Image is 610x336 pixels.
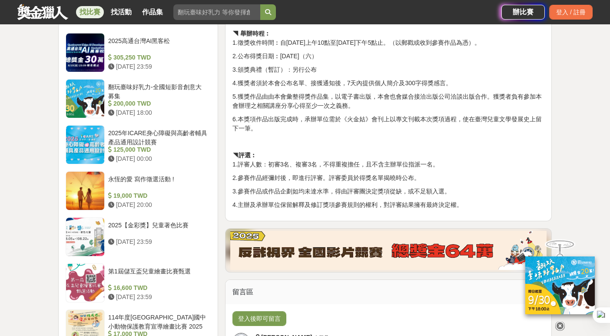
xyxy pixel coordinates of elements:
[239,152,257,159] strong: 評選︰
[232,92,544,110] p: 5.獲獎作品由由本會彙整得獎作品集，以電子書出版，本會也會媒合接洽出版公司洽談出版合作。獲獎者負有參加本會辦理之相關講座分享心得至少一次之義務。
[108,221,207,237] div: 2025【金彩獎】兒童著色比賽
[139,6,166,18] a: 作品集
[232,187,544,196] p: 3.參賽作品或作品企劃如均未達水準，得由評審團決定獎項從缺，或不足額入選。
[66,263,211,303] a: 第1屆儲互盃兒童繪畫比賽甄選 16,600 TWD [DATE] 23:59
[525,256,595,314] img: c171a689-fb2c-43c6-a33c-e56b1f4b2190.jpg
[232,173,544,183] p: 2.參賽作品經彌封後，即進行評審。評審委員於得獎名單揭曉時公布。
[232,311,286,326] button: 登入後即可留言
[501,5,545,20] a: 辦比賽
[108,53,207,62] div: 305,250 TWD
[108,191,207,200] div: 19,000 TWD
[225,280,551,304] div: 留言區
[108,200,207,210] div: [DATE] 20:00
[108,62,207,71] div: [DATE] 23:59
[66,217,211,256] a: 2025【金彩獎】兒童著色比賽 [DATE] 23:59
[108,313,207,329] div: 114年度[GEOGRAPHIC_DATA]國中小動物保護教育宣導繪畫比賽 2025
[66,171,211,210] a: 永恆的愛 寫作徵選活動 ! 19,000 TWD [DATE] 20:00
[108,37,207,53] div: 2025高通台灣AI黑客松
[76,6,104,18] a: 找比賽
[232,30,271,37] strong: ◥ 舉辦時程︰
[232,65,544,74] p: 3.頒獎典禮（暫訂）：另行公布
[66,79,211,118] a: 翻玩臺味好乳力-全國短影音創意大募集 200,000 TWD [DATE] 18:00
[232,52,544,61] p: 2.公布得獎日期︰[DATE]（六）
[232,29,544,47] p: 1.徵獎收件時間︰自[DATE]上午10點至[DATE]下午5點止。（以郵戳或收到參賽作品為憑）。
[108,175,207,191] div: 永恆的愛 寫作徵選活動 !
[108,129,207,145] div: 2025年ICARE身心障礙與高齡者輔具產品通用設計競賽
[108,154,207,163] div: [DATE] 00:00
[232,200,544,210] p: 4.主辦及承辦單位保留解釋及修訂獎項參賽規則的權利，對評審結果擁有最終決定權。
[108,99,207,108] div: 200,000 TWD
[108,108,207,117] div: [DATE] 18:00
[232,115,544,133] p: 6.本獎項作品出版完成時，承辦單位需於《火金姑》會刊上以專文刊載本次獎項過程，使在臺灣兒童文學發展史上留下一筆。
[66,125,211,164] a: 2025年ICARE身心障礙與高齡者輔具產品通用設計競賽 125,000 TWD [DATE] 00:00
[549,5,593,20] div: 登入 / 註冊
[108,267,207,283] div: 第1屆儲互盃兒童繪畫比賽甄選
[232,151,544,169] p: ◥ 1.評審人數：初審3名、複審3名，不得重複擔任，且不含主辦單位指派一名。
[232,79,544,88] p: 4.獲獎者須於本會公布名單、接獲通知後，7天內提供個人簡介及300字得獎感言。
[108,293,207,302] div: [DATE] 23:59
[107,6,135,18] a: 找活動
[108,237,207,246] div: [DATE] 23:59
[108,83,207,99] div: 翻玩臺味好乳力-全國短影音創意大募集
[108,283,207,293] div: 16,600 TWD
[108,145,207,154] div: 125,000 TWD
[230,231,547,270] img: 760c60fc-bf85-49b1-bfa1-830764fee2cd.png
[66,33,211,72] a: 2025高通台灣AI黑客松 305,250 TWD [DATE] 23:59
[173,4,260,20] input: 翻玩臺味好乳力 等你發揮創意！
